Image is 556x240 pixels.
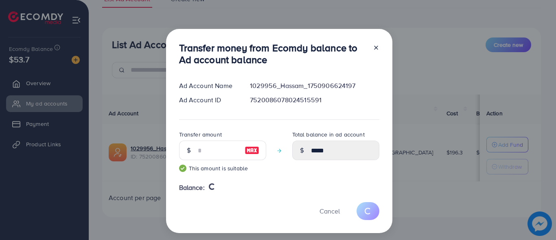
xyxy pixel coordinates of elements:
img: guide [179,165,186,172]
h3: Transfer money from Ecomdy balance to Ad account balance [179,42,366,66]
img: image [245,145,259,155]
span: Cancel [320,207,340,216]
div: 7520086078024515591 [243,95,385,105]
small: This amount is suitable [179,164,266,172]
div: Ad Account ID [173,95,244,105]
div: Ad Account Name [173,81,244,90]
label: Total balance in ad account [292,130,365,139]
label: Transfer amount [179,130,222,139]
span: Balance: [179,183,205,192]
div: 1029956_Hassam_1750906624197 [243,81,385,90]
button: Cancel [309,202,350,220]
